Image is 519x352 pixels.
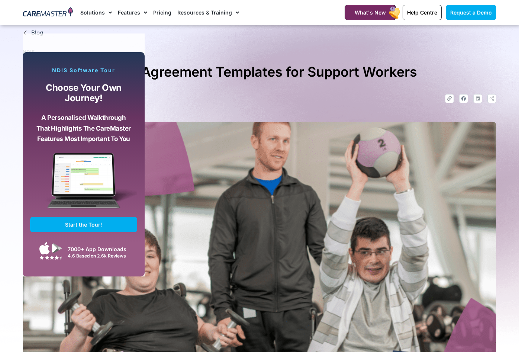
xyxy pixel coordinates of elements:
[446,5,496,20] a: Request a Demo
[450,9,492,16] span: Request a Demo
[403,5,442,20] a: Help Centre
[23,29,496,37] a: Blog
[68,245,133,253] div: 7000+ App Downloads
[36,112,132,144] p: A personalised walkthrough that highlights the CareMaster features most important to you
[407,9,437,16] span: Help Centre
[65,221,102,228] span: Start the Tour!
[36,83,132,104] p: Choose your own journey!
[39,255,62,260] img: Google Play Store App Review Stars
[23,61,496,83] h1: Free NDIS Service Agreement Templates for Support Workers
[30,217,137,232] a: Start the Tour!
[345,5,396,20] a: What's New
[29,29,43,37] span: Blog
[52,243,62,254] img: Google Play App Icon
[39,242,50,255] img: Apple App Store Icon
[355,9,386,16] span: What's New
[68,253,133,259] div: 4.6 Based on 2.6k Reviews
[23,7,73,18] img: CareMaster Logo
[30,153,137,217] img: CareMaster Software Mockup on Screen
[30,67,137,74] p: NDIS Software Tour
